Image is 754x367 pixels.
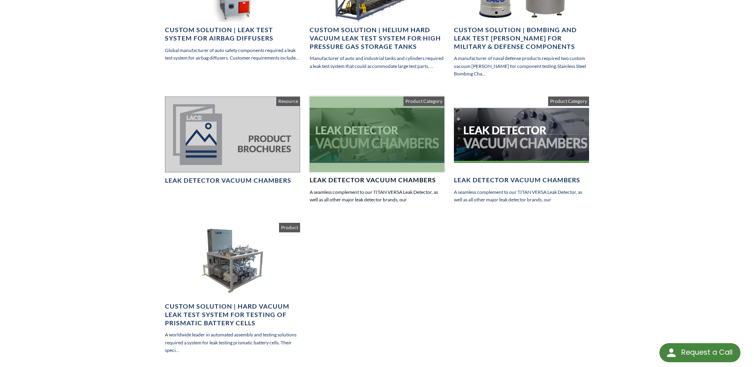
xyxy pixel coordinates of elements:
[310,26,444,50] h4: Custom Solution | Helium Hard Vacuum Leak Test System for High Pressure Gas Storage Tanks
[454,54,589,77] p: A manufacturer of naval defense products required two custom vacuum [PERSON_NAME] for component t...
[665,346,678,359] img: round button
[659,343,740,362] div: Request a Call
[276,97,300,106] span: Resource
[165,223,300,354] a: Custom Solution | Hard Vacuum Leak Test System for Testing of Prismatic Battery Cells A worldwide...
[403,97,444,106] span: product Category
[454,97,589,204] a: Leak Detector Vacuum Chambers A seamless complement to our TITAN VERSA Leak Detector, as well as ...
[310,54,444,70] p: Manufacturer of auto and industrial tanks and cylinders required a leak test system that could ac...
[548,97,589,106] span: product Category
[681,343,733,361] div: Request a Call
[310,188,444,203] p: A seamless complement to our TITAN VERSA Leak Detector, as well as all other major leak detector ...
[454,176,589,184] h4: Leak Detector Vacuum Chambers
[165,331,300,354] p: A worldwide leader in automated assembly and testing solutions required a system for leak testing...
[310,176,444,184] h4: Leak Detector Vacuum Chambers
[454,26,589,50] h4: Custom Solution | Bombing and Leak Test [PERSON_NAME] for Military & Defense Components
[165,97,300,185] a: Leak Detector Vacuum Chambers Resource
[279,223,300,232] span: Product
[165,176,300,185] h4: Leak Detector Vacuum Chambers
[165,26,300,42] h4: Custom Solution | Leak Test System for Airbag Diffusers
[454,188,589,203] p: A seamless complement to our TITAN VERSA Leak Detector, as well as all other major leak detector ...
[165,302,300,327] h4: Custom Solution | Hard Vacuum Leak Test System for Testing of Prismatic Battery Cells
[310,97,444,204] a: Leak Detector Vacuum Chambers A seamless complement to our TITAN VERSA Leak Detector, as well as ...
[165,46,300,62] p: Global manufacturer of auto safety components required a leak test system for airbag diffusers. C...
